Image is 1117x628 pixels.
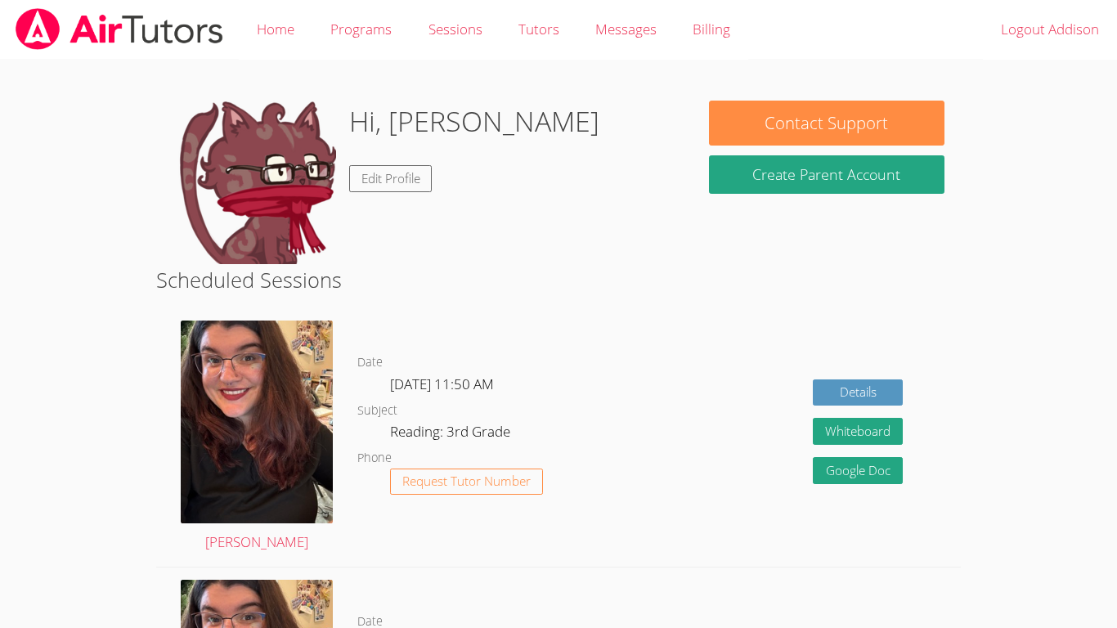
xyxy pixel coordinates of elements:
[156,264,961,295] h2: Scheduled Sessions
[390,469,543,496] button: Request Tutor Number
[595,20,657,38] span: Messages
[813,457,903,484] a: Google Doc
[709,155,944,194] button: Create Parent Account
[181,321,333,523] img: IMG_7509.jpeg
[709,101,944,146] button: Contact Support
[349,101,599,142] h1: Hi, [PERSON_NAME]
[813,379,903,406] a: Details
[173,101,336,264] img: default.png
[390,420,514,448] dd: Reading: 3rd Grade
[357,352,383,373] dt: Date
[349,165,433,192] a: Edit Profile
[357,448,392,469] dt: Phone
[402,475,531,487] span: Request Tutor Number
[390,375,494,393] span: [DATE] 11:50 AM
[357,401,397,421] dt: Subject
[813,418,903,445] button: Whiteboard
[14,8,225,50] img: airtutors_banner-c4298cdbf04f3fff15de1276eac7730deb9818008684d7c2e4769d2f7ddbe033.png
[181,321,333,554] a: [PERSON_NAME]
